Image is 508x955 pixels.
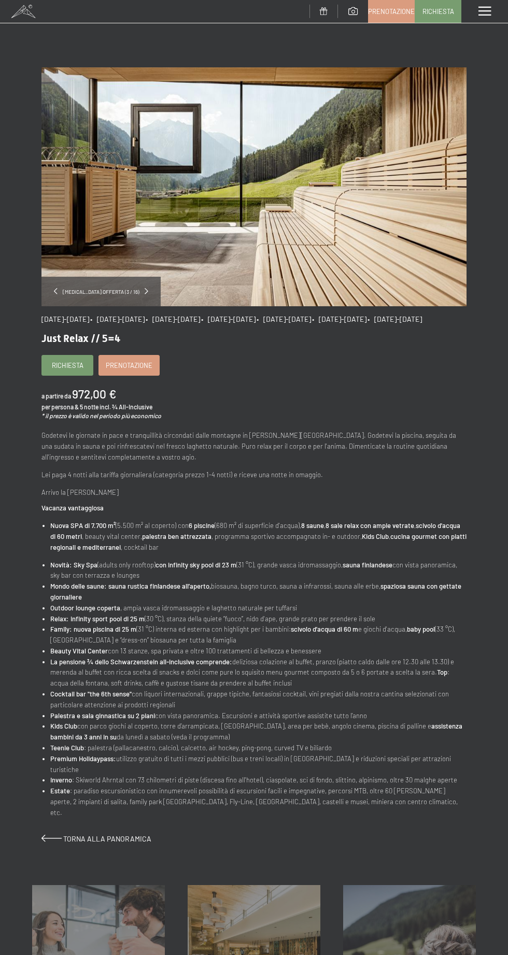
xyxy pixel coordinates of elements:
strong: Vacanza vantaggiosa [41,504,104,512]
strong: La pensione ¾ dello Schwarzenstein all-inclusive comprende: [50,658,232,666]
strong: Kids Club [50,722,77,730]
p: Arrivo la [PERSON_NAME] [41,487,467,498]
strong: Novità: Sky Spa [50,561,97,569]
a: Prenotazione [369,1,414,22]
a: Torna alla panoramica [41,834,151,843]
li: : palestra (pallacanestro, calcio), calcetto, air hockey, ping-pong, curved TV e biliardo [50,743,467,753]
span: a partire da [41,392,71,400]
p: Lei paga 4 notti alla tariffa giornaliera (categoria prezzo 1-4 notti) e riceve una notte in omag... [41,469,467,480]
strong: Family: nuova piscina di 25 m [50,625,136,633]
span: Just Relax // 5=4 [41,332,120,345]
strong: palestra ben attrezzata [142,532,211,540]
li: con liquori internazionali, grappe tipiche, fantasiosi cocktail, vini pregiati dalla nostra canti... [50,689,467,710]
span: Richiesta [52,361,83,370]
strong: Premium Holidaypass: [50,754,116,763]
span: per persona & [41,403,79,410]
p: Godetevi le giornate in pace e tranquillità circondati dalle montagne in [PERSON_NAME][GEOGRAPHIC... [41,430,467,462]
strong: scivolo d'acqua di 60 metri [50,521,460,540]
span: • [DATE]-[DATE] [257,315,311,323]
span: • [DATE]-[DATE] [90,315,145,323]
li: (5.500 m² al coperto) con (680 m² di superficie d'acqua), , , , beauty vital center, , programma ... [50,520,467,552]
a: Richiesta [42,355,93,375]
span: • [DATE]-[DATE] [201,315,256,323]
strong: con infinity sky pool di 23 m [156,561,236,569]
li: (31 °C) interna ed esterna con highlight per i bambini: e giochi d'acqua, (33 °C), [GEOGRAPHIC_DA... [50,624,467,646]
span: 5 notte [80,403,98,410]
strong: spaziosa sauna con gettate giornaliere [50,582,461,601]
li: : paradiso escursionistico con innumerevoli possibilità di escursioni facili e impegnative, perco... [50,786,467,818]
strong: Cocktail bar "the 6th sense" [50,690,132,698]
span: • [DATE]-[DATE] [146,315,200,323]
li: (adults only rooftop) (31 °C), grande vasca idromassaggio, con vista panoramica, sky bar con terr... [50,560,467,581]
li: deliziosa colazione al buffet, pranzo (piatto caldo dalle ore 12.30 alle 13.30) e merenda al buff... [50,657,467,689]
span: Prenotazione [106,361,152,370]
strong: Inverno [50,776,72,784]
span: Prenotazione [368,7,415,16]
strong: 8 saune [301,521,324,530]
strong: sauna finlandese [343,561,392,569]
strong: coperta [97,604,120,612]
strong: Estate [50,787,70,795]
strong: Kids Club [362,532,389,540]
li: biosauna, bagno turco, sauna a infrarossi, sauna alle erbe, [50,581,467,603]
li: : Skiworld Ahrntal con 73 chilometri di piste (discesa fino all'hotel), ciaspolate, sci di fondo,... [50,775,467,786]
strong: su 2 piani [128,711,155,720]
img: Just Relax // 5=4 [41,67,467,306]
strong: 6 piscine [189,521,215,530]
strong: scivolo d’acqua di 60 m [291,625,358,633]
span: [DATE]-[DATE] [41,315,89,323]
span: incl. ¾ All-Inclusive [100,403,152,410]
span: • [DATE]-[DATE] [368,315,422,323]
span: [MEDICAL_DATA] offerta (3 / 16) [58,288,145,295]
span: • [DATE]-[DATE] [312,315,366,323]
li: con vista panoramica. Escursioni e attività sportive assistite tutto l’anno [50,710,467,721]
strong: Palestra e sala ginnastica [50,711,126,720]
strong: baby pool [407,625,435,633]
li: utilizzo gratuito di tutti i mezzi pubblici (bus e treni locali) in [GEOGRAPHIC_DATA] e riduzioni... [50,753,467,775]
a: Richiesta [415,1,461,22]
strong: Teenie Club [50,744,84,752]
strong: Outdoor lounge [50,604,95,612]
strong: Relax: infinity sport pool di 25 m [50,615,145,623]
strong: Nuova SPA di 7.700 m² [50,521,116,530]
strong: cucina gourmet con piatti regionali e mediterranei [50,532,467,551]
li: (30 °C), stanza della quiete “fuoco”, nido d'ape, grande prato per prendere il sole [50,614,467,624]
em: * il prezzo è valido nel periodo più economico [41,412,161,419]
a: Prenotazione [99,355,159,375]
strong: 8 sale relax con ampie vetrate [326,521,414,530]
li: con parco giochi al coperto, torre d’arrampicata, [GEOGRAPHIC_DATA], area per bebè, angolo cinema... [50,721,467,743]
strong: Beauty Vital Center [50,647,108,655]
span: Torna alla panoramica [63,834,151,843]
li: , ampia vasca idromassaggio e laghetto naturale per tuffarsi [50,603,467,614]
li: con 13 stanze, spa privata e oltre 100 trattamenti di bellezza e benessere [50,646,467,657]
span: Richiesta [422,7,454,16]
strong: Mondo delle saune: sauna rustica finlandese all’aperto, [50,582,211,590]
strong: Top [437,668,447,676]
b: 972,00 € [72,387,116,401]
